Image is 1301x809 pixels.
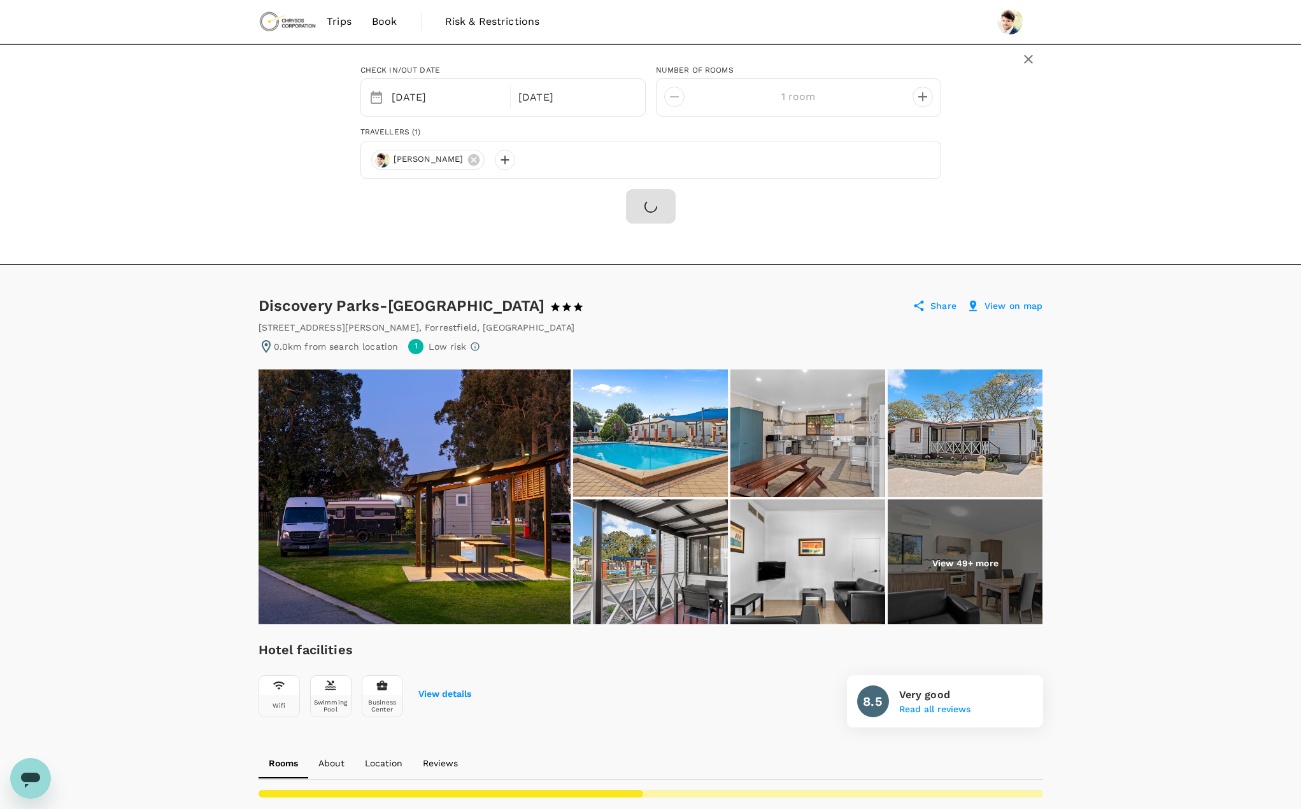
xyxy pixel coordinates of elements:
img: Exterior [259,369,571,624]
img: avatar-6799560e6d041.jpeg [374,152,390,168]
p: Rooms [269,757,298,770]
div: Wifi [273,702,286,709]
span: [PERSON_NAME] [386,154,471,166]
img: Brendon Amicosante [997,9,1023,34]
div: [STREET_ADDRESS][PERSON_NAME] , Forrestfield , [GEOGRAPHIC_DATA] [259,321,574,334]
button: View details [418,689,471,699]
img: Dlx 2BR Cabin (613) [573,499,728,627]
div: Discovery Parks-[GEOGRAPHIC_DATA] [259,296,607,316]
div: [PERSON_NAME] [371,150,485,170]
button: decrease [913,87,933,107]
div: [DATE] [387,85,508,110]
p: About [318,757,345,770]
div: number of Rooms [656,65,941,76]
div: Business Center [365,699,400,713]
p: View on map [985,299,1043,312]
p: Very good [899,687,970,703]
h6: Hotel facilities [259,640,471,660]
div: Swimming Pool [313,699,348,713]
input: Add rooms [695,87,902,107]
h6: 8.5 [863,691,882,712]
img: Dlx 2BR Cabin (613) [888,369,1042,497]
p: Location [365,757,402,770]
img: Chrysos Corporation [259,8,317,36]
div: [DATE] [513,85,635,110]
span: Book [372,14,397,29]
span: Trips [327,14,352,29]
p: View 49+ more [932,557,999,569]
img: Dlx 2BR Cabin (613) - Dining Area [888,499,1042,627]
p: Reviews [423,757,458,770]
div: Check in/out date [360,65,646,76]
button: Read all reviews [899,705,970,715]
p: Share [930,299,956,312]
p: Low risk [429,340,466,353]
span: 1 [415,340,418,352]
img: Dlx 2BR Cabin (613) - Living Area [730,499,885,627]
img: Pool [573,369,728,497]
img: Kitchen [730,369,885,497]
div: Travellers (1) [360,127,941,138]
p: 0.0km from search location [274,340,399,353]
span: Risk & Restrictions [445,14,540,29]
iframe: Button to launch messaging window [10,758,51,799]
